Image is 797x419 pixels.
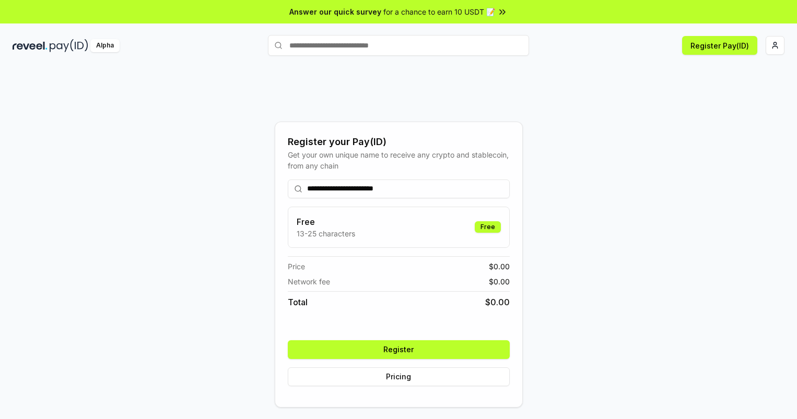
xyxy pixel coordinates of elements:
[288,367,510,386] button: Pricing
[297,228,355,239] p: 13-25 characters
[288,276,330,287] span: Network fee
[288,261,305,272] span: Price
[682,36,757,55] button: Register Pay(ID)
[288,340,510,359] button: Register
[489,261,510,272] span: $ 0.00
[485,296,510,308] span: $ 0.00
[383,6,495,17] span: for a chance to earn 10 USDT 📝
[288,135,510,149] div: Register your Pay(ID)
[50,39,88,52] img: pay_id
[288,149,510,171] div: Get your own unique name to receive any crypto and stablecoin, from any chain
[475,221,501,233] div: Free
[13,39,48,52] img: reveel_dark
[289,6,381,17] span: Answer our quick survey
[297,216,355,228] h3: Free
[90,39,120,52] div: Alpha
[489,276,510,287] span: $ 0.00
[288,296,308,308] span: Total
